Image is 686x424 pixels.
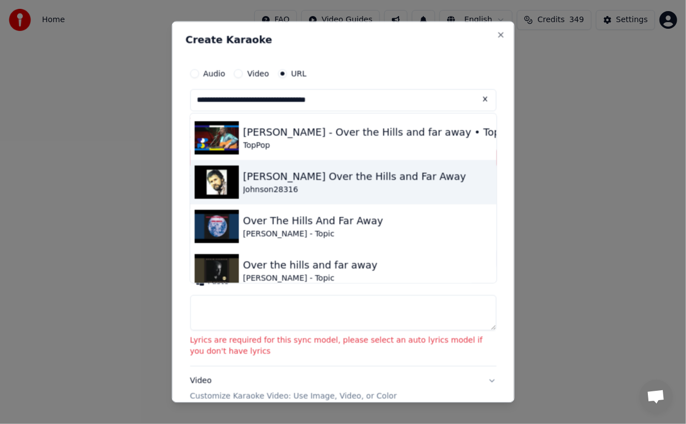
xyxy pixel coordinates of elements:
img: Kevin Johnson - Over the Hills and far away • TopPop [194,121,238,154]
img: Over The Hills And Far Away [194,210,238,243]
button: VideoCustomize Karaoke Video: Use Image, Video, or Color [190,366,496,411]
div: Video [190,375,396,402]
img: Over the hills and far away [194,254,238,287]
h2: Create Karaoke [185,35,501,45]
div: Johnson28316 [243,184,466,195]
div: TopPop [243,140,518,151]
div: Over the hills and far away [243,257,377,273]
p: Customize Karaoke Video: Use Image, Video, or Color [190,391,396,402]
div: [PERSON_NAME] Over the Hills and Far Away [243,169,466,184]
p: Lyrics are required for this sync model, please select an auto lyrics model if you don't have lyrics [190,335,496,357]
div: [PERSON_NAME] - Topic [243,229,383,240]
button: Paste [190,273,234,291]
label: Audio [203,70,225,77]
div: [PERSON_NAME] - Over the Hills and far away • TopPop [243,125,518,140]
div: [PERSON_NAME] - Topic [243,273,377,284]
label: Video [247,70,269,77]
div: Over The Hills And Far Away [243,213,383,229]
label: URL [291,70,306,77]
img: Kevin Johnson Over the Hills and Far Away [194,166,238,199]
div: LyricsProvide song lyrics or select an auto lyrics model [190,236,496,366]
